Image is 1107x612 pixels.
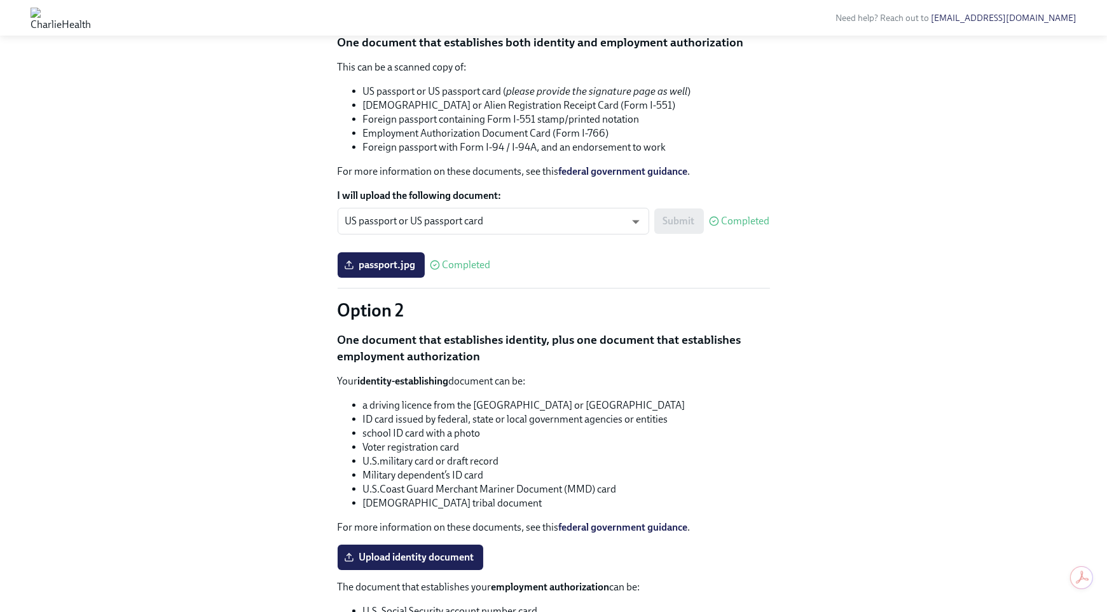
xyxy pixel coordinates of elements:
[363,412,770,426] li: ID card issued by federal, state or local government agencies or entities
[363,482,770,496] li: U.S.Coast Guard Merchant Mariner Document (MMD) card
[363,454,770,468] li: U.S.military card or draft record
[338,34,770,51] p: One document that establishes both identity and employment authorization
[338,60,770,74] p: This can be a scanned copy of:
[363,468,770,482] li: Military dependent’s ID card
[559,165,688,177] a: federal government guidance
[363,398,770,412] li: a driving licence from the [GEOGRAPHIC_DATA] or [GEOGRAPHIC_DATA]
[338,252,425,278] label: passport.jpg
[338,520,770,534] p: For more information on these documents, see this .
[338,299,770,322] p: Option 2
[363,496,770,510] li: [DEMOGRAPHIC_DATA] tribal document
[338,165,770,179] p: For more information on these documents, see this .
[338,374,770,388] p: Your document can be:
[492,581,610,593] strong: employment authorization
[338,332,770,364] p: One document that establishes identity, plus one document that establishes employment authorization
[559,521,688,533] a: federal government guidance
[363,140,770,154] li: Foreign passport with Form I-94 / I-94A, and an endorsement to work
[363,426,770,440] li: school ID card with a photo
[931,13,1076,24] a: [EMAIL_ADDRESS][DOMAIN_NAME]
[31,8,91,28] img: CharlieHealth
[363,112,770,126] li: Foreign passport containing Form I-551 stamp/printed notation
[363,440,770,454] li: Voter registration card
[507,85,688,97] em: please provide the signature page as well
[443,260,491,270] span: Completed
[338,208,649,235] div: US passport or US passport card
[338,580,770,594] p: The document that establishes your can be:
[358,375,449,387] strong: identity-establishing
[722,216,770,226] span: Completed
[363,126,770,140] li: Employment Authorization Document Card (Form I-766)
[363,85,770,99] li: US passport or US passport card ( )
[347,551,474,564] span: Upload identity document
[347,259,416,271] span: passport.jpg
[363,99,770,112] li: [DEMOGRAPHIC_DATA] or Alien Registration Receipt Card (Form I-551)
[338,189,770,203] label: I will upload the following document:
[835,13,1076,24] span: Need help? Reach out to
[338,545,483,570] label: Upload identity document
